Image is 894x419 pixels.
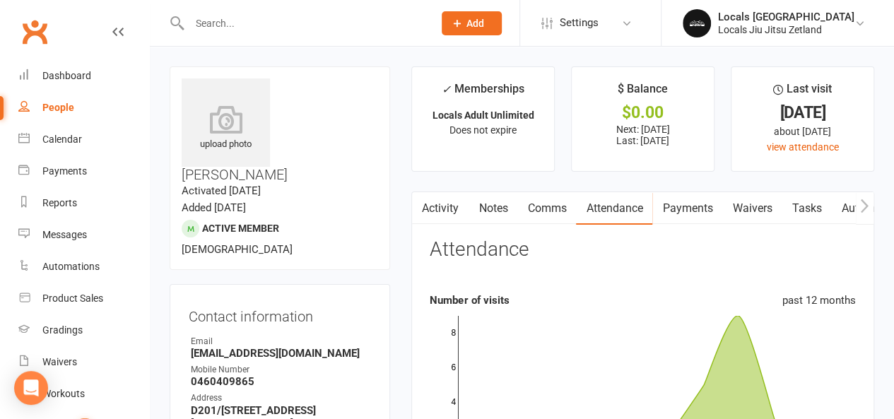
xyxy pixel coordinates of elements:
[182,201,246,214] time: Added [DATE]
[42,261,100,272] div: Automations
[17,14,52,49] a: Clubworx
[18,283,149,314] a: Product Sales
[18,187,149,219] a: Reports
[430,239,528,261] h3: Attendance
[182,105,270,152] div: upload photo
[442,11,502,35] button: Add
[42,70,91,81] div: Dashboard
[517,192,576,225] a: Comms
[182,184,261,197] time: Activated [DATE]
[18,155,149,187] a: Payments
[584,105,701,120] div: $0.00
[718,23,854,36] div: Locals Jiu Jitsu Zetland
[433,110,534,121] strong: Locals Adult Unlimited
[782,192,831,225] a: Tasks
[782,292,856,309] div: past 12 months
[18,124,149,155] a: Calendar
[191,335,371,348] div: Email
[18,219,149,251] a: Messages
[191,375,371,388] strong: 0460409865
[182,243,293,256] span: [DEMOGRAPHIC_DATA]
[18,314,149,346] a: Gradings
[14,371,48,405] div: Open Intercom Messenger
[42,388,85,399] div: Workouts
[185,13,423,33] input: Search...
[42,197,77,208] div: Reports
[442,80,524,106] div: Memberships
[652,192,722,225] a: Payments
[182,78,378,182] h3: [PERSON_NAME]
[773,80,832,105] div: Last visit
[412,192,469,225] a: Activity
[189,303,371,324] h3: Contact information
[618,80,668,105] div: $ Balance
[18,92,149,124] a: People
[767,141,839,153] a: view attendance
[18,378,149,410] a: Workouts
[191,347,371,360] strong: [EMAIL_ADDRESS][DOMAIN_NAME]
[42,324,83,336] div: Gradings
[42,356,77,367] div: Waivers
[430,294,509,307] strong: Number of visits
[449,124,517,136] span: Does not expire
[18,346,149,378] a: Waivers
[584,124,701,146] p: Next: [DATE] Last: [DATE]
[18,251,149,283] a: Automations
[191,391,371,405] div: Address
[744,124,861,139] div: about [DATE]
[42,165,87,177] div: Payments
[683,9,711,37] img: thumb_image1753173050.png
[18,60,149,92] a: Dashboard
[722,192,782,225] a: Waivers
[560,7,599,39] span: Settings
[466,18,484,29] span: Add
[42,102,74,113] div: People
[42,134,82,145] div: Calendar
[469,192,517,225] a: Notes
[718,11,854,23] div: Locals [GEOGRAPHIC_DATA]
[42,293,103,304] div: Product Sales
[42,229,87,240] div: Messages
[744,105,861,120] div: [DATE]
[576,192,652,225] a: Attendance
[191,363,371,377] div: Mobile Number
[202,223,279,234] span: Active member
[442,83,451,96] i: ✓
